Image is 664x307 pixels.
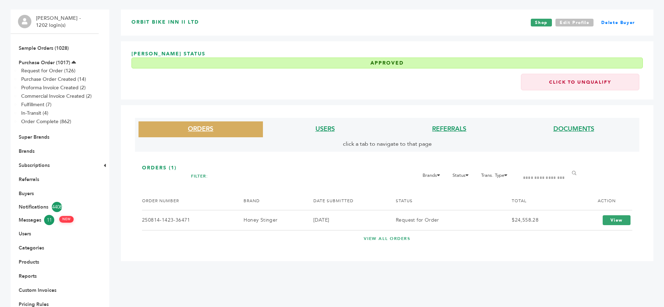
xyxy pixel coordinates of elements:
[19,176,39,183] a: Referrals
[387,192,503,210] th: STATUS
[597,19,639,26] a: Delete Buyer
[19,245,44,251] a: Categories
[131,19,199,26] h3: Orbit Bike Inn II Ltd
[131,58,643,69] div: Approved
[131,50,643,74] h3: [PERSON_NAME] Status
[235,192,305,210] th: BRAND
[19,134,49,140] a: Super Brands
[44,215,54,225] span: 11
[478,171,515,183] li: Trans. Type
[19,287,56,294] a: Custom Invoices
[305,192,387,210] th: DATE SUBMITTED
[52,202,62,212] span: 4408
[142,164,632,171] h1: ORDERS (1)
[531,19,552,26] a: Shop
[18,15,31,28] img: profile.png
[19,59,70,66] a: Purchase Order (1017)
[518,171,572,185] input: Filter by keywords
[603,215,631,225] a: View
[142,192,235,210] th: ORDER NUMBER
[19,259,39,265] a: Products
[555,19,594,26] a: Edit Profile
[19,202,91,212] a: Notifications4408
[21,101,51,108] a: Fulfillment (7)
[59,216,74,223] span: NEW
[553,125,594,133] a: DOCUMENTS
[503,192,572,210] th: TOTAL
[21,84,86,91] a: Proforma Invoice Created (2)
[503,210,572,230] td: $24,558.28
[191,171,208,181] h2: FILTER:
[19,230,31,237] a: Users
[315,125,335,133] a: USERS
[19,215,91,225] a: Messages11 NEW
[142,236,632,242] a: VIEW ALL ORDERS
[387,210,503,230] td: Request for Order
[343,140,432,148] span: click a tab to navigate to that page
[21,93,92,100] a: Commercial Invoice Created (2)
[188,125,213,133] a: ORDERS
[21,67,75,74] a: Request for Order (126)
[21,118,71,125] a: Order Complete (862)
[19,273,37,279] a: Reports
[235,210,305,230] td: Honey Stinger
[449,171,476,183] li: Status
[432,125,466,133] a: REFERRALS
[19,148,35,155] a: Brands
[419,171,448,183] li: Brands
[19,190,34,197] a: Buyers
[521,74,639,90] a: Click to Unqualify
[21,110,48,116] a: In-Transit (4)
[36,15,82,29] li: [PERSON_NAME] - 1202 login(s)
[21,76,86,83] a: Purchase Order Created (14)
[19,162,50,169] a: Subscriptions
[19,45,69,52] a: Sample Orders (1028)
[305,210,387,230] td: [DATE]
[572,192,632,210] th: ACTION
[142,210,235,230] td: 250814-1423-36471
